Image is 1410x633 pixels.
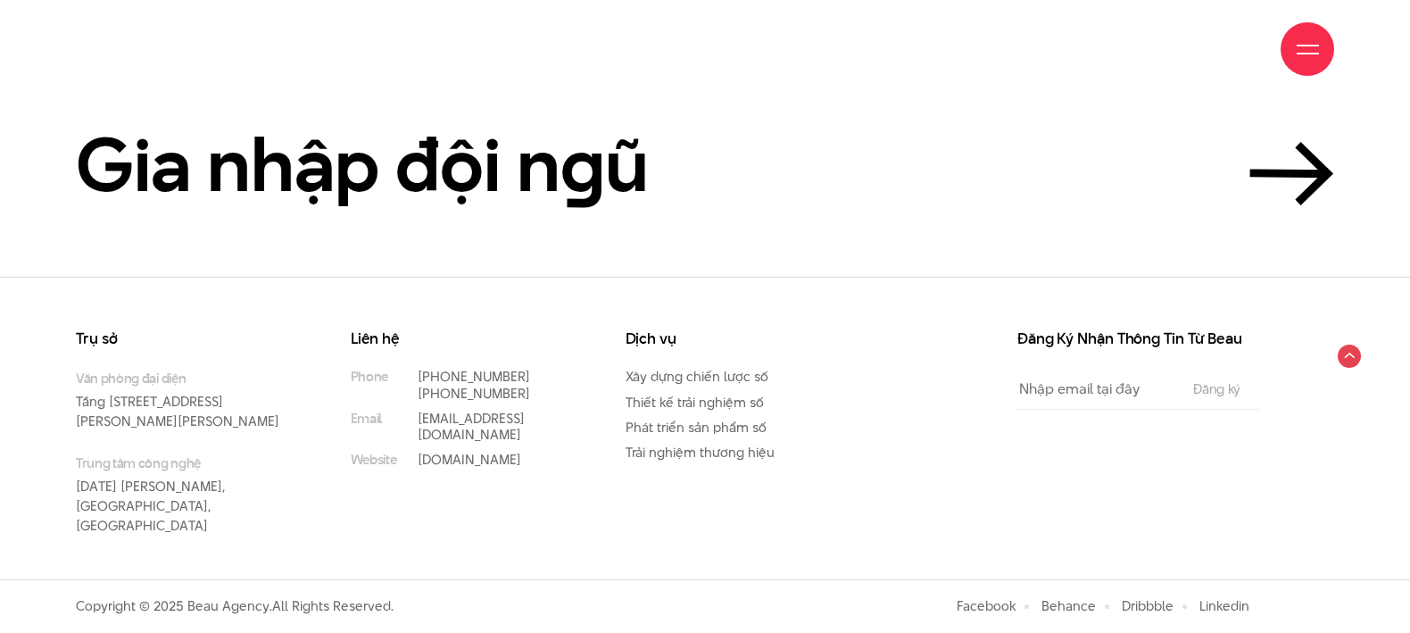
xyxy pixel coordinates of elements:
en: g [560,112,605,217]
small: Trung tâm công nghệ [76,454,297,472]
a: Linkedin [1199,596,1249,615]
p: [DATE] [PERSON_NAME], [GEOGRAPHIC_DATA], [GEOGRAPHIC_DATA] [76,454,297,535]
a: Phát triển sản phẩm số [626,418,767,437]
h3: Đăng Ký Nhận Thông Tin Từ Beau [1017,331,1258,346]
a: [DOMAIN_NAME] [418,450,521,469]
small: Văn phòng đại diện [76,369,297,387]
a: [EMAIL_ADDRESS][DOMAIN_NAME] [418,409,525,444]
p: Tầng [STREET_ADDRESS][PERSON_NAME][PERSON_NAME] [76,369,297,431]
a: [PHONE_NUMBER] [418,367,530,386]
input: Đăng ký [1188,382,1246,396]
h2: Gia nhập đội n ũ [76,125,649,205]
a: Trải nghiệm thương hiệu [626,443,775,462]
h3: Trụ sở [76,331,297,346]
small: Website [351,452,397,468]
small: Email [351,411,382,427]
a: Facebook [957,596,1016,615]
a: Gia nhập đội ngũ [76,125,1334,205]
a: Behance [1041,596,1096,615]
h3: Liên hệ [351,331,572,346]
input: Nhập email tại đây [1017,369,1175,409]
h3: Dịch vụ [626,331,847,346]
a: [PHONE_NUMBER] [418,384,530,403]
p: Copyright © 2025 Beau Agency. All Rights Reserved. [76,598,394,614]
a: Xây dựng chiến lược số [626,367,768,386]
a: Dribbble [1122,596,1174,615]
small: Phone [351,369,388,385]
a: Thiết kế trải nghiệm số [626,393,764,412]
